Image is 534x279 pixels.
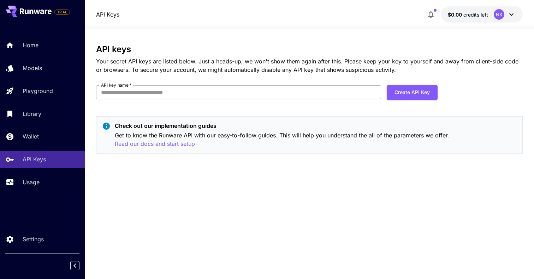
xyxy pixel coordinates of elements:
[23,235,44,243] p: Settings
[96,10,119,19] a: API Keys
[101,82,131,88] label: API key name
[96,44,523,54] h3: API keys
[76,259,85,272] div: Collapse sidebar
[494,9,504,20] div: NK
[23,155,46,163] p: API Keys
[23,132,39,141] p: Wallet
[463,12,488,18] span: credits left
[23,110,41,118] p: Library
[23,64,42,72] p: Models
[54,8,70,16] span: Add your payment card to enable full platform functionality.
[23,41,38,49] p: Home
[387,85,438,100] button: Create API Key
[96,10,119,19] nav: breadcrumb
[441,6,523,23] button: $0.00NK
[115,122,517,130] p: Check out our implementation guides
[448,12,463,18] span: $0.00
[96,57,523,74] p: Your secret API keys are listed below. Just a heads-up, we won't show them again after this. Plea...
[23,178,40,186] p: Usage
[55,10,70,15] span: TRIAL
[448,11,488,18] div: $0.00
[115,131,517,148] p: Get to know the Runware API with our easy-to-follow guides. This will help you understand the all...
[23,87,53,95] p: Playground
[115,139,195,148] button: Read our docs and start setup
[70,261,79,270] button: Collapse sidebar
